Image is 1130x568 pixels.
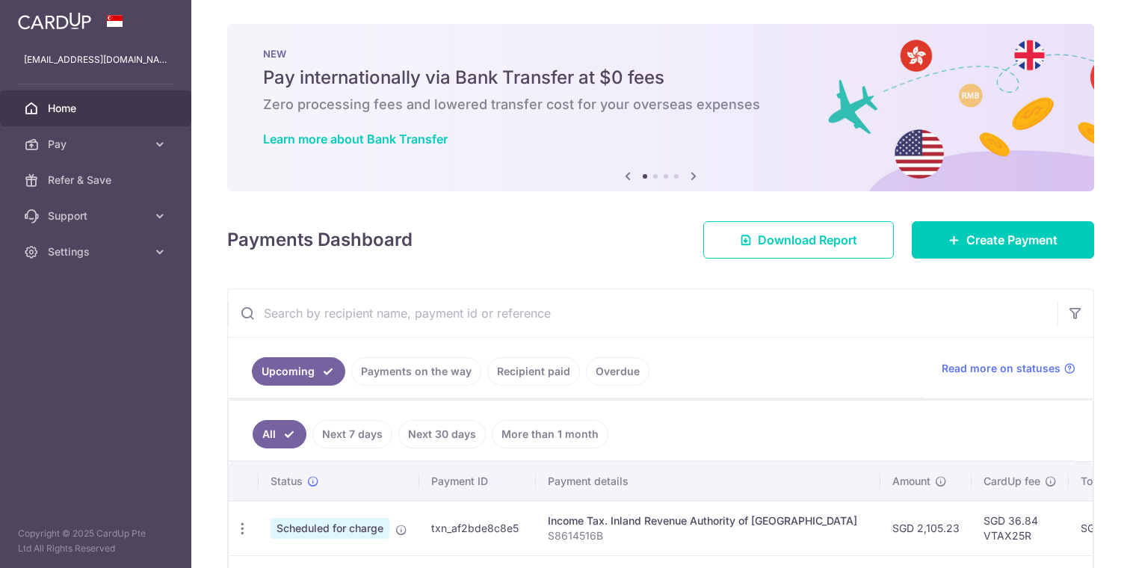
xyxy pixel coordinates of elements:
span: Support [48,209,146,223]
a: Upcoming [252,357,345,386]
span: Settings [48,244,146,259]
a: Learn more about Bank Transfer [263,132,448,146]
span: Amount [892,474,930,489]
td: SGD 2,105.23 [880,501,972,555]
span: Total amt. [1081,474,1130,489]
th: Payment ID [419,462,536,501]
a: Payments on the way [351,357,481,386]
span: Read more on statuses [942,361,1060,376]
a: Download Report [703,221,894,259]
p: [EMAIL_ADDRESS][DOMAIN_NAME] [24,52,167,67]
div: Income Tax. Inland Revenue Authority of [GEOGRAPHIC_DATA] [548,513,868,528]
td: txn_af2bde8c8e5 [419,501,536,555]
a: More than 1 month [492,420,608,448]
a: All [253,420,306,448]
a: Next 7 days [312,420,392,448]
span: Pay [48,137,146,152]
h4: Payments Dashboard [227,226,413,253]
span: Scheduled for charge [271,518,389,539]
td: SGD 36.84 VTAX25R [972,501,1069,555]
a: Overdue [586,357,649,386]
span: Create Payment [966,231,1058,249]
th: Payment details [536,462,880,501]
span: Refer & Save [48,173,146,188]
a: Create Payment [912,221,1094,259]
span: Status [271,474,303,489]
img: CardUp [18,12,91,30]
a: Read more on statuses [942,361,1075,376]
a: Next 30 days [398,420,486,448]
span: Home [48,101,146,116]
input: Search by recipient name, payment id or reference [228,289,1058,337]
img: Bank transfer banner [227,24,1094,191]
p: S8614516B [548,528,868,543]
a: Recipient paid [487,357,580,386]
span: Download Report [758,231,857,249]
h6: Zero processing fees and lowered transfer cost for your overseas expenses [263,96,1058,114]
p: NEW [263,48,1058,60]
span: CardUp fee [984,474,1040,489]
h5: Pay internationally via Bank Transfer at $0 fees [263,66,1058,90]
